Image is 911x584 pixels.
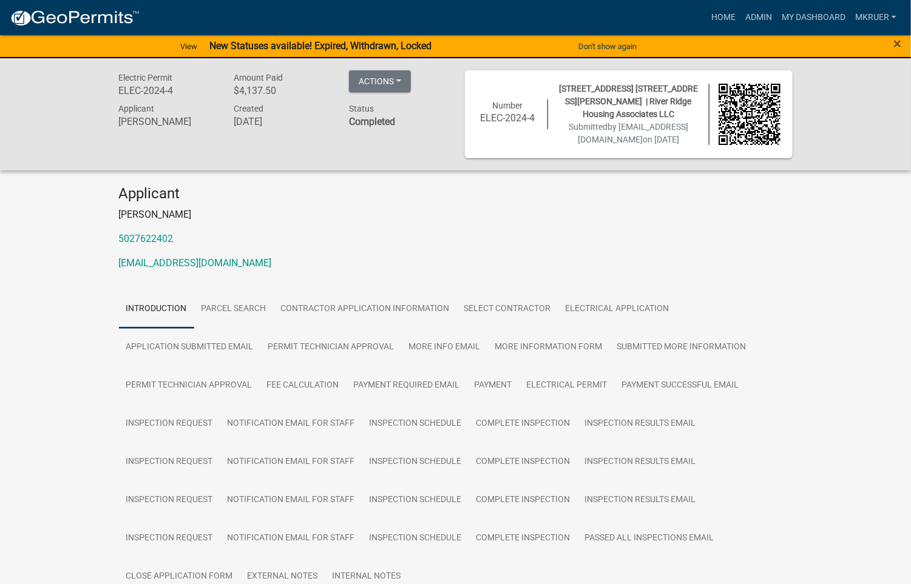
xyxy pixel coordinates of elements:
a: Inspection Schedule [362,404,469,443]
button: Actions [349,70,411,92]
a: Notification Email for Staff [220,519,362,558]
a: Inspection Schedule [362,519,469,558]
a: More Info Email [402,328,488,367]
a: Inspection Results Email [578,481,703,520]
a: 5027622402 [119,233,174,244]
span: Electric Permit [119,73,173,82]
span: by [EMAIL_ADDRESS][DOMAIN_NAME] [578,122,688,144]
a: Payment Required Email [347,366,467,405]
a: Select contractor [457,290,558,329]
a: Inspection Request [119,481,220,520]
strong: New Statuses available! Expired, Withdrawn, Locked [209,40,432,52]
a: Complete Inspection [469,443,578,482]
a: Fee Calculation [260,366,347,405]
a: Inspection Schedule [362,481,469,520]
span: Submitted on [DATE] [569,122,688,144]
a: Passed All Inspections Email [578,519,722,558]
a: View [175,36,202,56]
h4: Applicant [119,185,793,203]
a: Contractor Application Information [274,290,457,329]
a: Electrical Permit [520,366,615,405]
a: Electrical Application [558,290,677,329]
a: Permit Technician Approval [119,366,260,405]
button: Don't show again [574,36,642,56]
h6: [DATE] [234,116,331,127]
a: Notification Email for Staff [220,443,362,482]
span: Status [349,104,374,113]
img: QR code [719,84,781,146]
span: × [894,35,902,52]
a: Admin [740,6,777,29]
a: Submitted More Information [610,328,754,367]
a: Payment Successful Email [615,366,747,405]
span: Applicant [119,104,155,113]
a: More Information Form [488,328,610,367]
span: Number [492,101,523,110]
a: Inspection Request [119,404,220,443]
a: [EMAIL_ADDRESS][DOMAIN_NAME] [119,257,272,269]
a: Inspection Request [119,519,220,558]
a: Home [706,6,740,29]
a: Complete Inspection [469,481,578,520]
button: Close [894,36,902,51]
a: Inspection Results Email [578,404,703,443]
a: Introduction [119,290,194,329]
a: Complete Inspection [469,404,578,443]
a: Payment [467,366,520,405]
h6: $4,137.50 [234,85,331,96]
a: Permit Technician Approval [261,328,402,367]
a: Notification Email for Staff [220,404,362,443]
h6: [PERSON_NAME] [119,116,216,127]
span: Amount Paid [234,73,283,82]
a: Inspection Schedule [362,443,469,482]
a: mkruer [850,6,901,29]
a: Inspection Request [119,443,220,482]
p: [PERSON_NAME] [119,207,793,222]
span: [STREET_ADDRESS] [STREET_ADDRESS][PERSON_NAME] | River Ridge Housing Associates LLC [559,84,698,119]
a: Application Submitted Email [119,328,261,367]
a: My Dashboard [777,6,850,29]
a: Inspection Results Email [578,443,703,482]
span: Created [234,104,263,113]
a: Notification Email for Staff [220,481,362,520]
h6: ELEC-2024-4 [119,85,216,96]
a: Parcel search [194,290,274,329]
a: Complete Inspection [469,519,578,558]
h6: ELEC-2024-4 [477,112,539,124]
strong: Completed [349,116,395,127]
